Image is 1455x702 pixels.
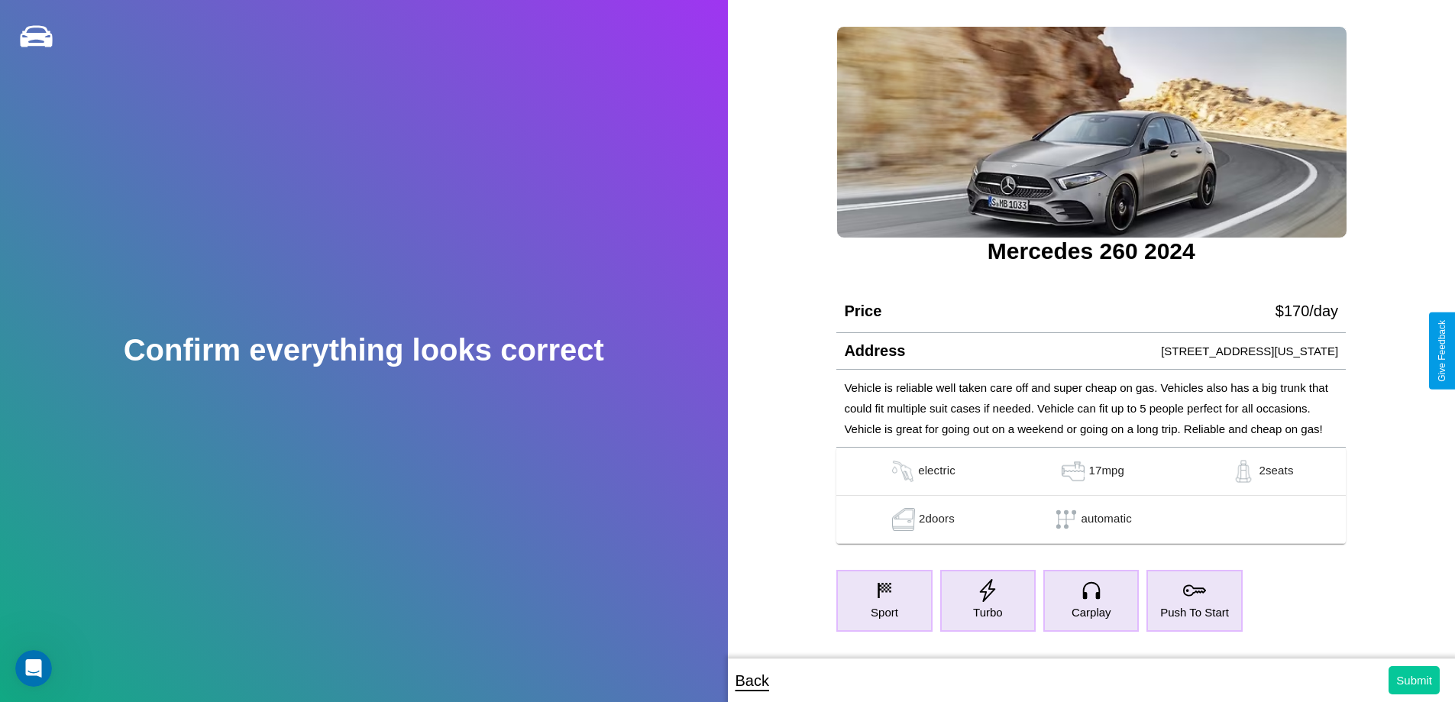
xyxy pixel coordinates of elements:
[836,238,1346,264] h3: Mercedes 260 2024
[844,377,1338,439] p: Vehicle is reliable well taken care off and super cheap on gas. Vehicles also has a big trunk tha...
[836,448,1346,544] table: simple table
[1389,666,1440,694] button: Submit
[1160,602,1229,623] p: Push To Start
[888,460,918,483] img: gas
[15,650,52,687] iframe: Intercom live chat
[1259,460,1293,483] p: 2 seats
[844,342,905,360] h4: Address
[1072,602,1111,623] p: Carplay
[973,602,1003,623] p: Turbo
[1082,508,1132,531] p: automatic
[1088,460,1124,483] p: 17 mpg
[1228,460,1259,483] img: gas
[871,602,898,623] p: Sport
[736,667,769,694] p: Back
[888,508,919,531] img: gas
[1161,341,1338,361] p: [STREET_ADDRESS][US_STATE]
[844,302,881,320] h4: Price
[1058,460,1088,483] img: gas
[124,333,604,367] h2: Confirm everything looks correct
[919,508,955,531] p: 2 doors
[1276,297,1338,325] p: $ 170 /day
[1437,320,1447,382] div: Give Feedback
[918,460,955,483] p: electric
